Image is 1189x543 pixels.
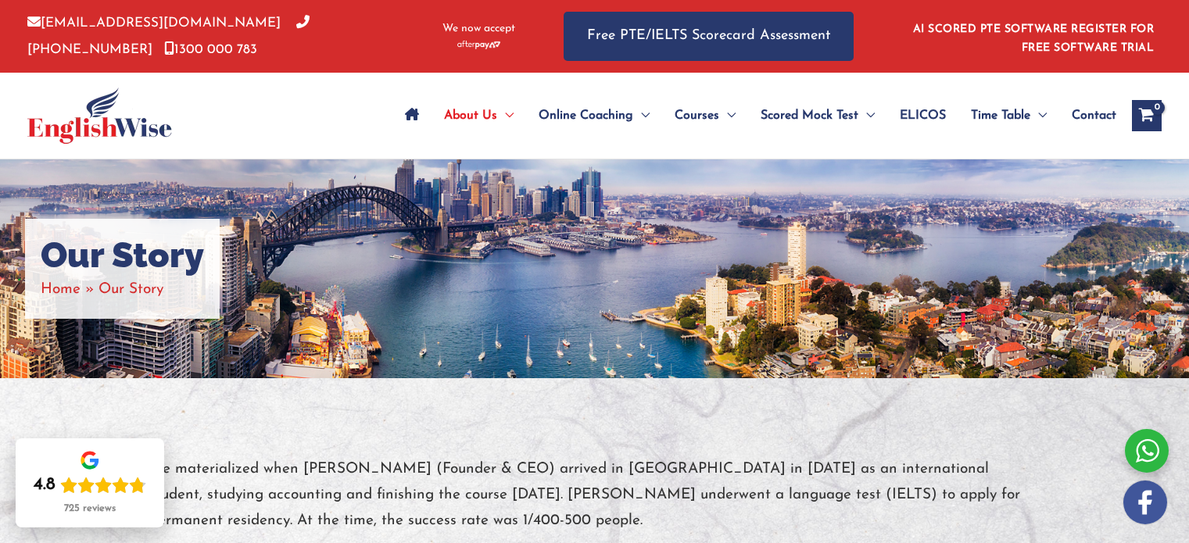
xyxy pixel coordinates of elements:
[761,88,858,143] span: Scored Mock Test
[64,502,116,515] div: 725 reviews
[34,474,56,496] div: 4.8
[858,88,875,143] span: Menu Toggle
[27,16,281,30] a: [EMAIL_ADDRESS][DOMAIN_NAME]
[432,88,526,143] a: About UsMenu Toggle
[633,88,650,143] span: Menu Toggle
[662,88,748,143] a: CoursesMenu Toggle
[1132,100,1162,131] a: View Shopping Cart, empty
[27,16,310,55] a: [PHONE_NUMBER]
[1030,88,1047,143] span: Menu Toggle
[34,474,146,496] div: Rating: 4.8 out of 5
[27,88,172,144] img: cropped-ew-logo
[913,23,1155,54] a: AI SCORED PTE SOFTWARE REGISTER FOR FREE SOFTWARE TRIAL
[1072,88,1116,143] span: Contact
[1123,480,1167,524] img: white-facebook.png
[497,88,514,143] span: Menu Toggle
[748,88,887,143] a: Scored Mock TestMenu Toggle
[887,88,958,143] a: ELICOS
[457,41,500,49] img: Afterpay-Logo
[564,12,854,61] a: Free PTE/IELTS Scorecard Assessment
[1059,88,1116,143] a: Contact
[41,277,204,302] nav: Breadcrumbs
[958,88,1059,143] a: Time TableMenu Toggle
[526,88,662,143] a: Online CoachingMenu Toggle
[41,282,81,297] a: Home
[675,88,719,143] span: Courses
[904,11,1162,62] aside: Header Widget 1
[444,88,497,143] span: About Us
[98,282,163,297] span: Our Story
[392,88,1116,143] nav: Site Navigation: Main Menu
[900,88,946,143] span: ELICOS
[164,43,257,56] a: 1300 000 783
[539,88,633,143] span: Online Coaching
[149,456,1040,534] p: We materialized when [PERSON_NAME] (Founder & CEO) arrived in [GEOGRAPHIC_DATA] in [DATE] as an i...
[719,88,736,143] span: Menu Toggle
[41,234,204,277] h1: Our Story
[971,88,1030,143] span: Time Table
[442,21,515,37] span: We now accept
